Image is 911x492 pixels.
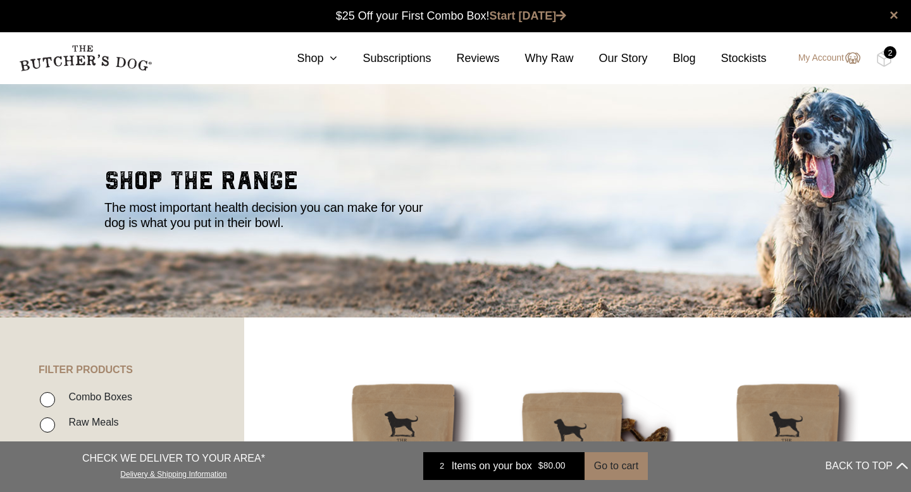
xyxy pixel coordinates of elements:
div: 2 [433,460,452,472]
a: Shop [271,50,337,67]
a: 2 Items on your box $80.00 [423,452,585,480]
div: 2 [884,46,896,59]
label: Raw Meals [62,414,118,431]
label: Treats [62,439,98,456]
a: close [889,8,898,23]
a: Start [DATE] [490,9,567,22]
a: Delivery & Shipping Information [120,467,226,479]
a: Blog [648,50,696,67]
img: TBD_Cart-Full.png [876,51,892,67]
span: Items on your box [452,458,532,474]
a: Subscriptions [337,50,431,67]
span: $ [538,461,543,471]
a: Why Raw [500,50,574,67]
p: CHECK WE DELIVER TO YOUR AREA* [82,451,265,466]
a: My Account [786,51,860,66]
h2: shop the range [104,168,807,200]
label: Combo Boxes [62,388,132,405]
button: Go to cart [585,452,648,480]
button: BACK TO TOP [826,451,908,481]
a: Reviews [431,50,499,67]
bdi: 80.00 [538,461,566,471]
a: Our Story [574,50,648,67]
a: Stockists [696,50,767,67]
p: The most important health decision you can make for your dog is what you put in their bowl. [104,200,440,230]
